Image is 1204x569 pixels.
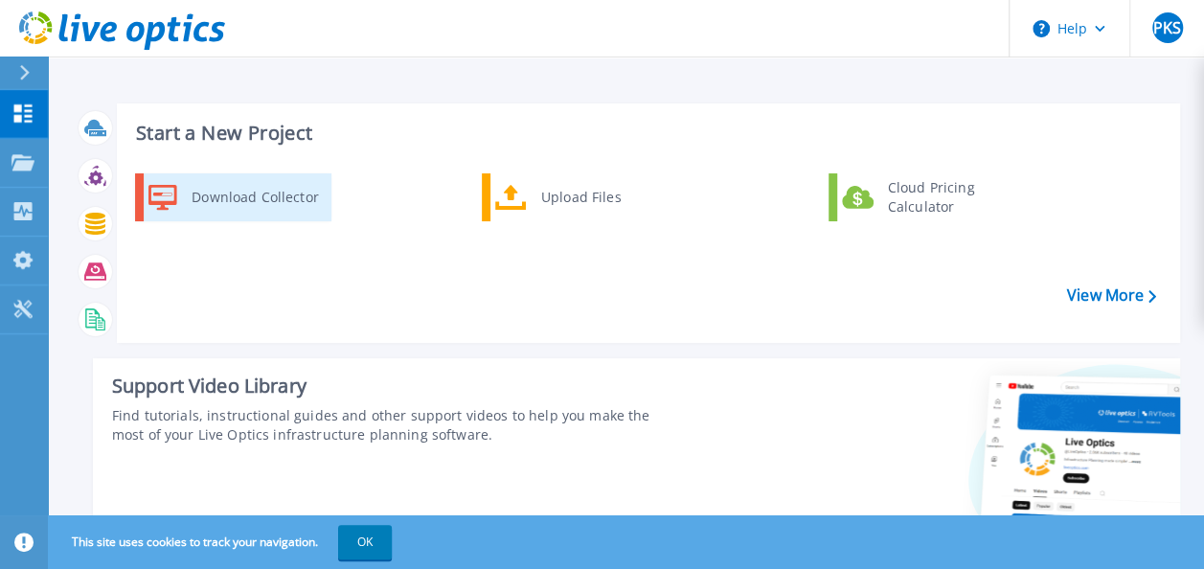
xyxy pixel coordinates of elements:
[135,173,331,221] a: Download Collector
[338,525,392,559] button: OK
[182,178,327,216] div: Download Collector
[136,123,1155,144] h3: Start a New Project
[482,173,678,221] a: Upload Files
[532,178,673,216] div: Upload Files
[829,173,1025,221] a: Cloud Pricing Calculator
[53,525,392,559] span: This site uses cookies to track your navigation.
[112,374,677,398] div: Support Video Library
[1067,286,1156,305] a: View More
[1153,20,1181,35] span: PKS
[112,406,677,444] div: Find tutorials, instructional guides and other support videos to help you make the most of your L...
[878,178,1020,216] div: Cloud Pricing Calculator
